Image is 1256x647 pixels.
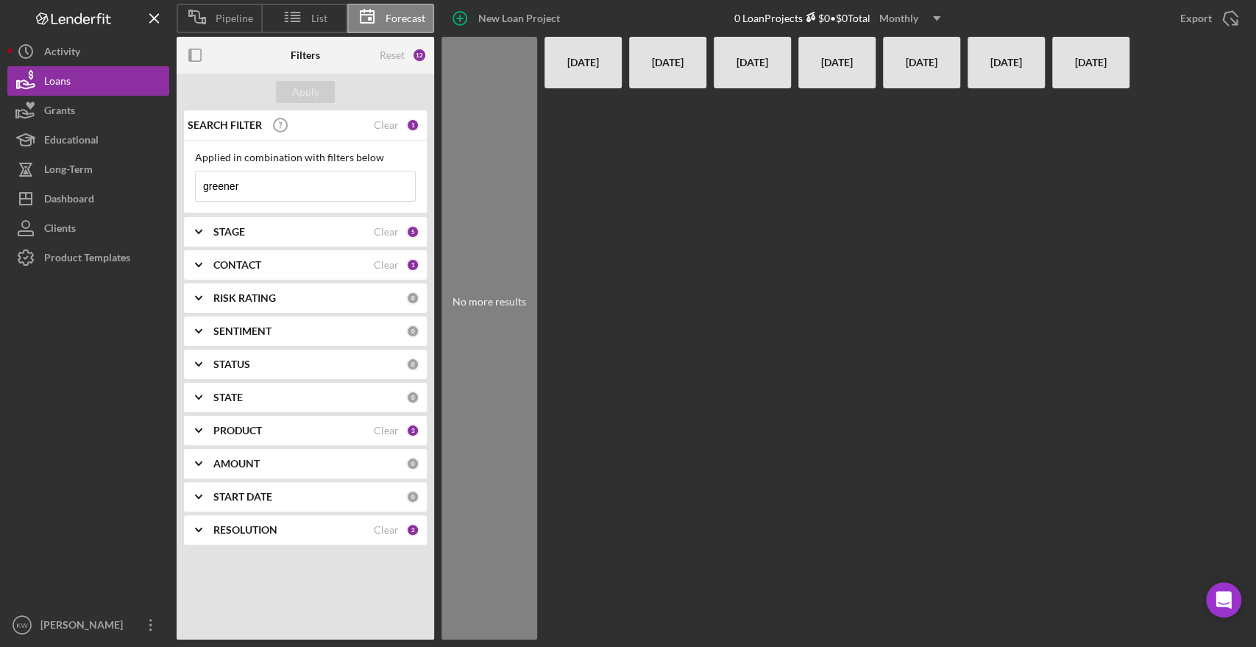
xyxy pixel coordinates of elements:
button: Activity [7,37,169,66]
div: 1 [406,119,419,132]
b: STATUS [213,358,250,370]
div: 0 [406,291,419,305]
div: Activity [44,37,80,70]
div: Export [1180,4,1212,33]
b: Filters [291,49,320,61]
div: 1 [406,258,419,272]
button: Loans [7,66,169,96]
button: Product Templates [7,243,169,272]
span: Forecast [386,13,425,24]
span: List [311,13,327,24]
b: STAGE [213,226,245,238]
div: Monthly [879,7,918,29]
div: Clear [374,119,399,131]
div: Long-Term [44,155,93,188]
div: Loans [44,66,71,99]
div: 2 [406,523,419,537]
div: [DATE] [636,37,699,88]
b: PRODUCT [213,425,262,436]
div: 0 [406,325,419,338]
div: [DATE] [890,37,953,88]
b: START DATE [213,491,272,503]
div: Clear [374,524,399,536]
div: 3 [406,424,419,437]
button: Educational [7,125,169,155]
button: Monthly [870,7,949,29]
div: Dashboard [44,184,94,217]
button: New Loan Project [441,4,575,33]
div: [DATE] [1060,37,1122,88]
b: STATE [213,392,243,403]
b: RISK RATING [213,292,276,304]
button: Export [1165,4,1249,33]
div: 0 [406,358,419,371]
div: [DATE] [721,37,784,88]
button: KW[PERSON_NAME] [7,610,169,640]
button: Clients [7,213,169,243]
b: AMOUNT [213,458,260,470]
div: [PERSON_NAME] [37,610,132,643]
div: Educational [44,125,99,158]
b: CONTACT [213,259,261,271]
b: SEARCH FILTER [188,119,262,131]
div: Apply [292,81,319,103]
div: Clear [374,259,399,271]
div: Reset [380,49,405,61]
text: KW [16,621,28,629]
div: 0 [406,457,419,470]
div: Clear [374,226,399,238]
button: Grants [7,96,169,125]
div: Clear [374,425,399,436]
button: Long-Term [7,155,169,184]
div: $0 [803,12,830,24]
div: 12 [412,48,427,63]
b: RESOLUTION [213,524,277,536]
div: New Loan Project [478,4,560,33]
div: 0 Loan Projects • $0 Total [734,7,949,29]
button: Apply [276,81,335,103]
div: [DATE] [552,37,614,88]
div: 0 [406,490,419,503]
div: [DATE] [806,37,868,88]
div: No more results [441,296,537,308]
div: Applied in combination with filters below [195,152,416,163]
span: Pipeline [216,13,253,24]
div: Open Intercom Messenger [1206,582,1241,618]
div: 0 [406,391,419,404]
div: Product Templates [44,243,130,276]
div: [DATE] [975,37,1037,88]
button: Dashboard [7,184,169,213]
div: 5 [406,225,419,238]
b: SENTIMENT [213,325,272,337]
div: Clients [44,213,76,247]
div: Grants [44,96,75,129]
